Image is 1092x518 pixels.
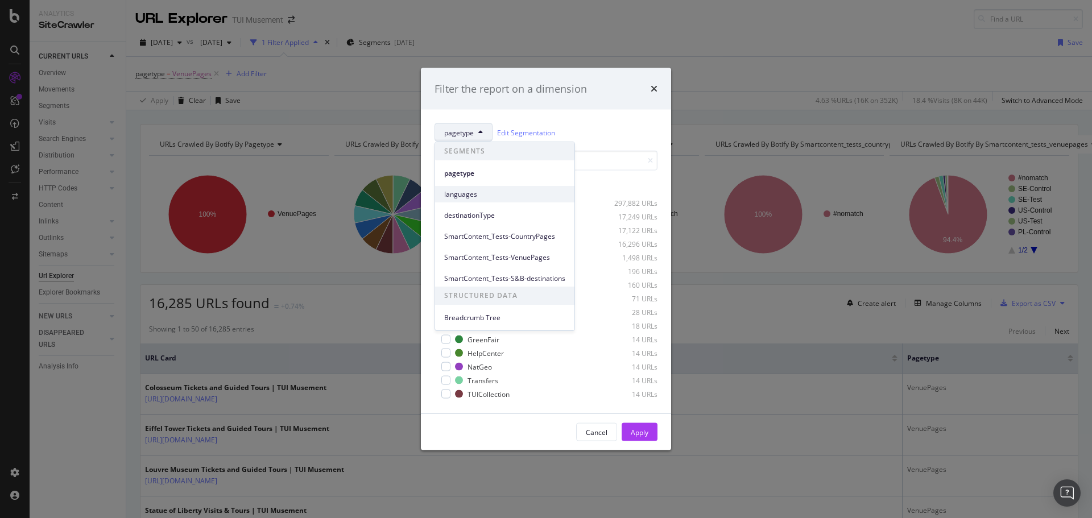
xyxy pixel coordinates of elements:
div: modal [421,68,671,450]
div: 14 URLs [602,362,657,371]
span: pagetype [444,168,565,179]
div: HelpCenter [468,348,504,358]
span: SmartContent_Tests-CountryPages [444,231,565,242]
span: languages [444,189,565,200]
div: 297,882 URLs [602,198,657,208]
span: destinationType [444,210,565,221]
a: Edit Segmentation [497,126,555,138]
button: pagetype [435,123,493,142]
div: Transfers [468,375,498,385]
div: GreenFair [468,334,499,344]
div: 196 URLs [602,266,657,276]
span: SmartContent_Tests-S&B-destinations [444,273,565,284]
div: 1,498 URLs [602,252,657,262]
div: Apply [631,427,648,437]
div: times [651,81,657,96]
span: Breadcrumb Tree [444,313,565,323]
div: NatGeo [468,362,492,371]
div: Open Intercom Messenger [1053,479,1081,507]
div: 17,249 URLs [602,212,657,221]
div: 14 URLs [602,348,657,358]
div: Filter the report on a dimension [435,81,587,96]
button: Cancel [576,423,617,441]
div: 18 URLs [602,321,657,330]
span: STRUCTURED DATA [435,287,574,305]
div: TUICollection [468,389,510,399]
span: SEGMENTS [435,142,574,160]
span: SmartContent_Tests-VenuePages [444,252,565,263]
div: 14 URLs [602,334,657,344]
button: Apply [622,423,657,441]
span: pagetype [444,127,474,137]
div: 17,122 URLs [602,225,657,235]
div: 16,296 URLs [602,239,657,248]
div: Cancel [586,427,607,437]
div: 71 URLs [602,293,657,303]
div: 14 URLs [602,375,657,385]
div: 160 URLs [602,280,657,289]
div: 28 URLs [602,307,657,317]
div: 14 URLs [602,389,657,399]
